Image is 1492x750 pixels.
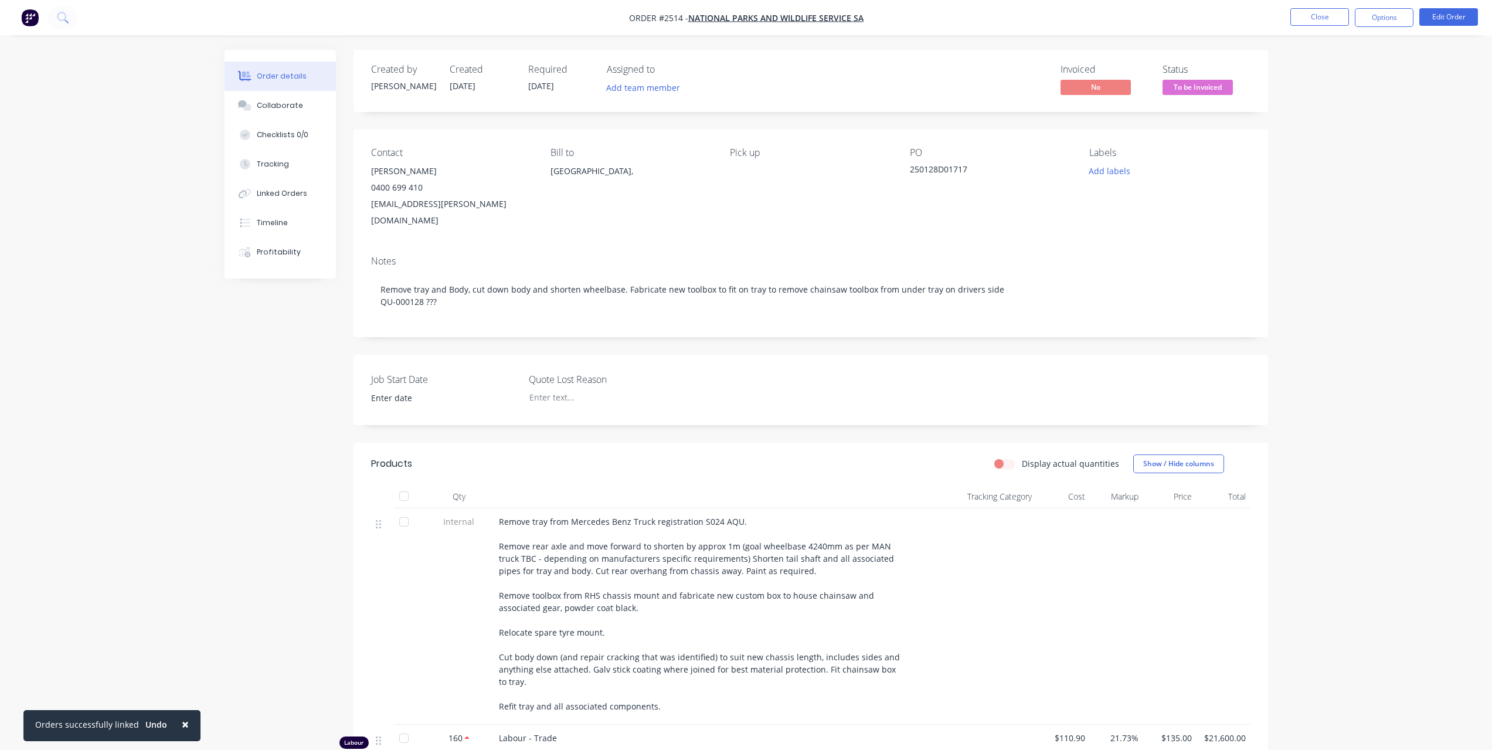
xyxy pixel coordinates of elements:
[528,80,554,91] span: [DATE]
[499,516,902,712] span: Remove tray from Mercedes Benz Truck registration S024 AQU. Remove rear axle and move forward to ...
[257,188,307,199] div: Linked Orders
[371,372,518,386] label: Job Start Date
[910,163,1056,179] div: 250128D01717
[225,62,336,91] button: Order details
[1061,64,1148,75] div: Invoiced
[905,485,1036,508] div: Tracking Category
[448,732,463,744] span: 160
[257,100,303,111] div: Collaborate
[550,163,711,179] div: [GEOGRAPHIC_DATA],
[550,163,711,201] div: [GEOGRAPHIC_DATA],
[371,256,1250,267] div: Notes
[607,80,686,96] button: Add team member
[529,372,675,386] label: Quote Lost Reason
[450,64,514,75] div: Created
[910,147,1070,158] div: PO
[225,150,336,179] button: Tracking
[371,163,532,179] div: [PERSON_NAME]
[371,147,532,158] div: Contact
[1089,147,1250,158] div: Labels
[363,389,509,407] input: Enter date
[257,71,307,82] div: Order details
[371,272,1250,320] div: Remove tray and Body, cut down body and shorten wheelbase. Fabricate new toolbox to fit on tray t...
[688,12,864,23] a: National Parks and Wildlife Service SA
[371,80,436,92] div: [PERSON_NAME]
[225,208,336,237] button: Timeline
[225,179,336,208] button: Linked Orders
[257,218,288,228] div: Timeline
[1022,457,1119,470] label: Display actual quantities
[1061,80,1131,94] span: No
[1095,732,1138,744] span: 21.73%
[499,732,557,744] span: Labour - Trade
[371,196,532,229] div: [EMAIL_ADDRESS][PERSON_NAME][DOMAIN_NAME]
[1090,485,1143,508] div: Markup
[550,147,711,158] div: Bill to
[607,64,724,75] div: Assigned to
[339,737,369,749] div: Labour
[1163,64,1250,75] div: Status
[170,710,200,738] button: Close
[450,80,475,91] span: [DATE]
[600,80,686,96] button: Add team member
[225,120,336,150] button: Checklists 0/0
[371,457,412,471] div: Products
[21,9,39,26] img: Factory
[257,130,308,140] div: Checklists 0/0
[429,515,490,528] span: Internal
[1036,485,1090,508] div: Cost
[371,179,532,196] div: 0400 699 410
[257,159,289,169] div: Tracking
[1419,8,1478,26] button: Edit Order
[371,163,532,229] div: [PERSON_NAME]0400 699 410[EMAIL_ADDRESS][PERSON_NAME][DOMAIN_NAME]
[1143,485,1197,508] div: Price
[225,91,336,120] button: Collaborate
[139,716,174,734] button: Undo
[1355,8,1413,27] button: Options
[1148,732,1192,744] span: $135.00
[1290,8,1349,26] button: Close
[730,147,891,158] div: Pick up
[1133,454,1224,473] button: Show / Hide columns
[1197,485,1250,508] div: Total
[182,716,189,732] span: ×
[257,247,301,257] div: Profitability
[1163,80,1233,97] button: To be Invoiced
[1041,732,1085,744] span: $110.90
[1083,163,1137,179] button: Add labels
[225,237,336,267] button: Profitability
[35,718,139,731] div: Orders successfully linked
[1201,732,1245,744] span: $21,600.00
[629,12,688,23] span: Order #2514 -
[528,64,593,75] div: Required
[424,485,494,508] div: Qty
[1163,80,1233,94] span: To be Invoiced
[371,64,436,75] div: Created by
